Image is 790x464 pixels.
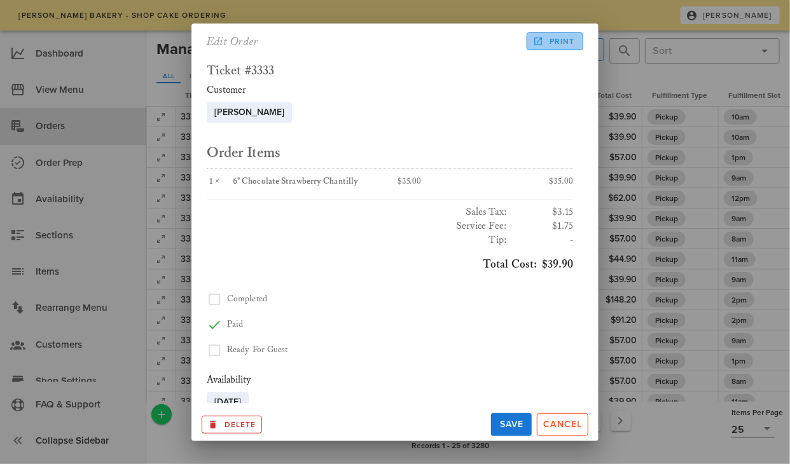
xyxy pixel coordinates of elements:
[207,373,573,387] div: Availability
[214,392,241,413] span: [DATE]
[202,416,262,433] button: Archive this Record?
[207,83,573,97] div: Customer
[207,205,507,219] h3: Sales Tax:
[543,419,583,430] span: Cancel
[227,294,267,304] span: Completed
[512,233,573,247] h3: -
[207,257,573,271] h3: $39.90
[207,219,507,233] h3: Service Fee:
[496,419,527,430] span: Save
[227,345,288,355] span: Ready For Guest
[214,102,284,123] span: [PERSON_NAME]
[512,219,573,233] h3: $1.75
[233,177,382,188] div: 6" Chocolate Strawberry Chantilly
[207,233,507,247] h3: Tip:
[491,413,532,436] button: Save
[227,319,243,330] span: Paid
[207,64,573,78] h2: Ticket #3333
[527,32,583,50] a: Print
[207,143,573,163] h2: Order Items
[483,257,537,271] span: Total Cost:
[207,177,233,188] div: ×
[207,176,215,187] span: 1
[482,169,573,195] div: $35.00
[207,419,256,430] span: Delete
[207,31,259,51] h2: Edit Order
[390,169,482,195] div: $35.00
[512,205,573,219] h3: $3.15
[537,413,588,436] button: Cancel
[535,36,574,47] span: Print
